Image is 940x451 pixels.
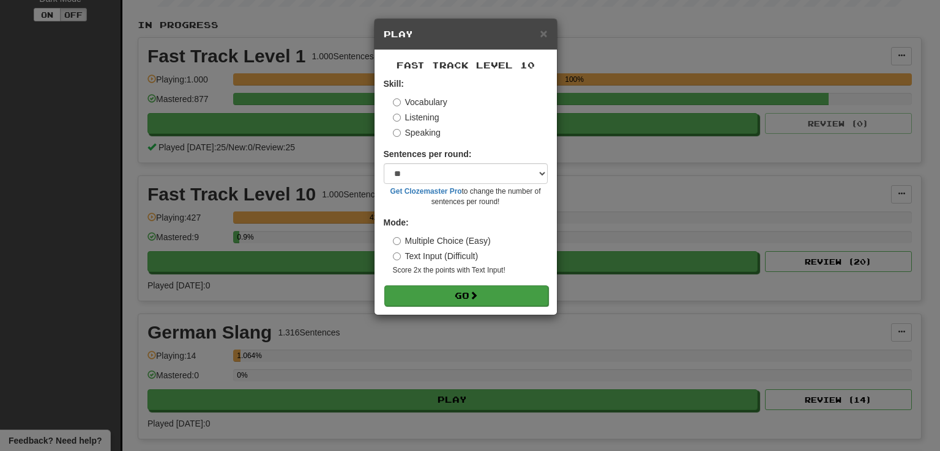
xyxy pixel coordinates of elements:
label: Listening [393,111,439,123]
small: Score 2x the points with Text Input ! [393,265,548,276]
input: Text Input (Difficult) [393,252,401,260]
input: Listening [393,114,401,122]
label: Multiple Choice (Easy) [393,235,491,247]
span: Fast Track Level 10 [397,60,535,70]
input: Speaking [393,129,401,137]
label: Text Input (Difficult) [393,250,479,262]
label: Sentences per round: [384,148,472,160]
button: Close [540,27,547,40]
h5: Play [384,28,548,40]
label: Speaking [393,127,441,139]
strong: Mode: [384,218,409,227]
input: Multiple Choice (Easy) [393,237,401,245]
input: Vocabulary [393,98,401,106]
span: × [540,26,547,40]
small: to change the number of sentences per round! [384,186,548,207]
button: Go [384,285,548,306]
strong: Skill: [384,79,404,89]
a: Get Clozemaster Pro [390,187,462,196]
label: Vocabulary [393,96,447,108]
